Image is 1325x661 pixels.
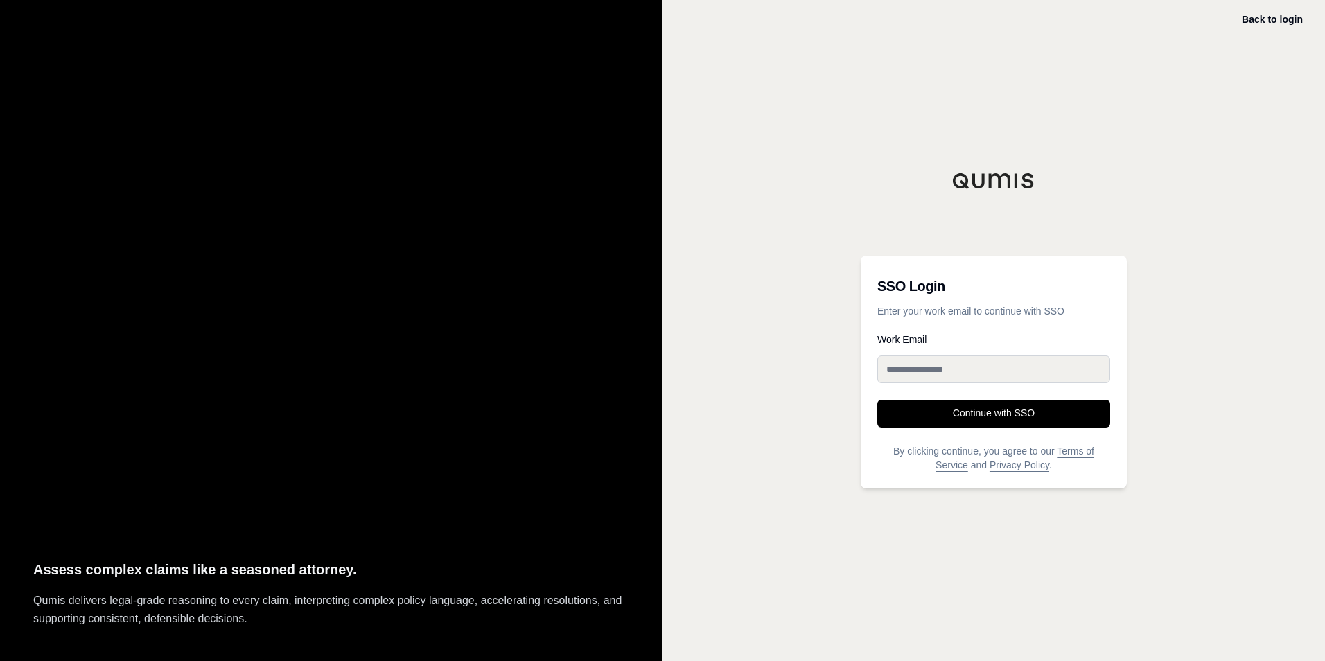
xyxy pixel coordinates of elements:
[33,592,629,628] p: Qumis delivers legal-grade reasoning to every claim, interpreting complex policy language, accele...
[952,173,1035,189] img: Qumis
[877,444,1110,472] p: By clicking continue, you agree to our and .
[990,459,1049,470] a: Privacy Policy
[877,335,1110,344] label: Work Email
[33,558,629,581] p: Assess complex claims like a seasoned attorney.
[877,400,1110,428] button: Continue with SSO
[877,272,1110,300] h3: SSO Login
[877,304,1110,318] p: Enter your work email to continue with SSO
[1242,14,1303,25] a: Back to login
